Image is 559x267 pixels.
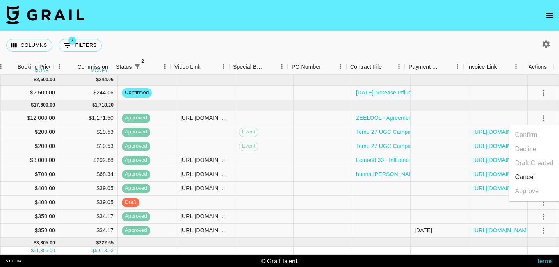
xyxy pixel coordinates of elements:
[96,240,99,246] div: $
[99,77,114,83] div: 244.06
[59,182,118,196] div: $39.05
[116,59,132,75] div: Status
[35,68,52,73] div: money
[36,240,55,246] div: 3,305.00
[174,59,201,75] div: Video Link
[122,89,152,96] span: confirmed
[201,61,212,72] button: Sort
[6,5,84,24] img: Grail Talent
[122,199,139,206] span: draft
[59,196,118,210] div: $39.05
[59,210,118,224] div: $34.17
[59,125,118,139] div: $19.53
[99,240,114,246] div: 322.65
[180,184,231,192] div: https://www.tiktok.com/@mrnicknovak/video/7546285963664788749
[356,128,468,136] a: Temu 27 UGC Campaign (@jazrabarnes).pdf
[276,61,288,73] button: Menu
[180,212,231,220] div: https://www.tiktok.com/@trevor_bfit/video/7554572899814739230?_t=ZS-9041evjyaXp&_r=1
[497,61,508,72] button: Sort
[92,102,95,109] div: $
[239,142,258,150] span: Event
[1,196,59,210] div: $400.00
[112,59,171,75] div: Status
[180,226,231,234] div: https://www.tiktok.com/@trevor_bfit/video/7551844846466649374
[53,61,65,73] button: Menu
[6,258,21,263] div: v 1.7.104
[122,142,150,150] span: approved
[143,61,154,72] button: Sort
[510,61,522,73] button: Menu
[59,153,118,167] div: $292.88
[1,167,59,182] div: $700.00
[1,139,59,153] div: $200.00
[122,213,150,220] span: approved
[473,184,532,192] a: [URL][DOMAIN_NAME]
[356,170,540,178] a: hunna.[PERSON_NAME]）- Influencer Marketing Contract-ig - Golf X2.pdf
[132,61,143,72] div: 2 active filters
[66,61,77,72] button: Sort
[122,171,150,178] span: approved
[467,59,497,75] div: Invoice Link
[350,59,382,75] div: Contract File
[36,77,55,83] div: 2,500.00
[473,170,532,178] a: [URL][DOMAIN_NAME]
[233,59,265,75] div: Special Booking Type
[91,68,108,73] div: money
[473,128,532,136] a: [URL][DOMAIN_NAME]
[1,111,59,125] div: $12,000.00
[59,111,118,125] div: $1,171.50
[6,39,52,52] button: Select columns
[171,59,229,75] div: Video Link
[522,59,553,75] div: Actions
[537,86,550,100] button: select merge strategy
[34,240,36,246] div: $
[180,156,231,164] div: https://www.tiktok.com/@hunnaxlib/video/7550331737704828215
[95,247,114,254] div: 5,013.53
[409,59,441,75] div: Payment Sent Date
[18,59,52,75] div: Booking Price
[393,61,405,73] button: Menu
[96,77,99,83] div: $
[180,170,231,178] div: https://www.instagram.com/reel/DOv_v4_kdtd/
[356,89,525,96] a: [DATE]-Netease Influencer Service Agreement- (BLUETTI-2025).pdf
[356,114,466,122] a: ZEELOOL - Agreement with hunnaxlib__.pdf
[542,8,557,23] button: open drawer
[31,102,34,109] div: $
[537,224,550,237] button: select merge strategy
[405,59,463,75] div: Payment Sent Date
[265,61,276,72] button: Sort
[529,59,547,75] div: Actions
[1,182,59,196] div: $400.00
[68,37,76,44] span: 2
[1,86,59,100] div: $2,500.00
[292,59,321,75] div: PO Number
[441,61,452,72] button: Sort
[217,61,229,73] button: Menu
[452,61,463,73] button: Menu
[59,167,118,182] div: $68.34
[132,61,143,72] button: Show filters
[463,59,522,75] div: Invoice Link
[34,77,36,83] div: $
[537,210,550,223] button: select merge strategy
[34,102,55,109] div: 17,600.00
[180,114,231,122] div: https://www.tiktok.com/@hunnaxlib/video/7554416669980888375
[356,142,473,150] a: Temu 27 UGC Campaign (@marilyn_smith).pdf
[1,125,59,139] div: $200.00
[239,128,258,136] span: Event
[7,61,18,72] button: Sort
[473,226,532,234] a: [URL][DOMAIN_NAME]
[95,102,114,109] div: 1,718.20
[59,139,118,153] div: $19.53
[229,59,288,75] div: Special Booking Type
[59,39,102,52] button: Show filters
[321,61,332,72] button: Sort
[122,157,150,164] span: approved
[1,153,59,167] div: $3,000.00
[77,59,108,75] div: Commission
[31,247,34,254] div: $
[346,59,405,75] div: Contract File
[261,257,298,265] div: © Grail Talent
[122,185,150,192] span: approved
[59,224,118,238] div: $34.17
